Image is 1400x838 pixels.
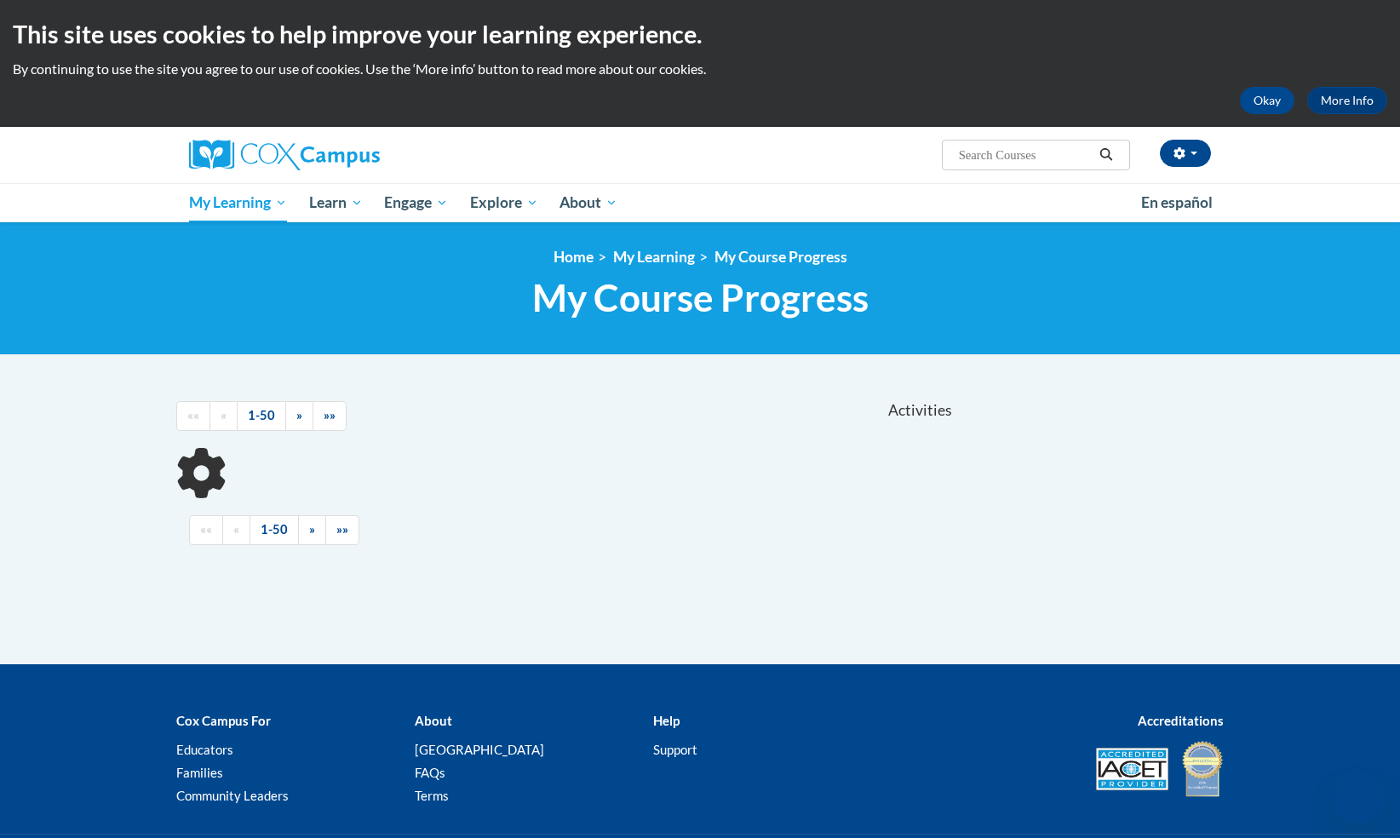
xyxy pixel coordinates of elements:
[221,408,227,422] span: «
[532,275,869,320] span: My Course Progress
[1307,87,1387,114] a: More Info
[176,765,223,780] a: Families
[176,788,289,803] a: Community Leaders
[459,183,549,222] a: Explore
[298,183,374,222] a: Learn
[415,788,449,803] a: Terms
[613,248,695,266] a: My Learning
[653,713,680,728] b: Help
[1160,140,1211,167] button: Account Settings
[13,17,1387,51] h2: This site uses cookies to help improve your learning experience.
[1240,87,1294,114] button: Okay
[336,522,348,537] span: »»
[653,742,697,757] a: Support
[373,183,459,222] a: Engage
[176,401,210,431] a: Begining
[957,145,1093,165] input: Search Courses
[237,401,286,431] a: 1-50
[13,60,1387,78] p: By continuing to use the site you agree to our use of cookies. Use the ‘More info’ button to read...
[888,401,952,420] span: Activities
[1141,193,1213,211] span: En español
[1332,770,1386,824] iframe: Button to launch messaging window
[189,140,513,170] a: Cox Campus
[714,248,847,266] a: My Course Progress
[1093,145,1119,165] button: Search
[309,192,363,213] span: Learn
[209,401,238,431] a: Previous
[222,515,250,545] a: Previous
[470,192,538,213] span: Explore
[296,408,302,422] span: »
[189,515,223,545] a: Begining
[200,522,212,537] span: ««
[176,742,233,757] a: Educators
[549,183,629,222] a: About
[233,522,239,537] span: «
[313,401,347,431] a: End
[554,248,594,266] a: Home
[415,765,445,780] a: FAQs
[285,401,313,431] a: Next
[164,183,1236,222] div: Main menu
[384,192,448,213] span: Engage
[415,742,544,757] a: [GEOGRAPHIC_DATA]
[559,192,617,213] span: About
[1138,713,1224,728] b: Accreditations
[187,408,199,422] span: ««
[250,515,299,545] a: 1-50
[1096,748,1168,790] img: Accredited IACET® Provider
[324,408,336,422] span: »»
[298,515,326,545] a: Next
[189,140,380,170] img: Cox Campus
[176,713,271,728] b: Cox Campus For
[1181,739,1224,799] img: IDA® Accredited
[178,183,298,222] a: My Learning
[189,192,287,213] span: My Learning
[309,522,315,537] span: »
[415,713,452,728] b: About
[325,515,359,545] a: End
[1130,185,1224,221] a: En español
